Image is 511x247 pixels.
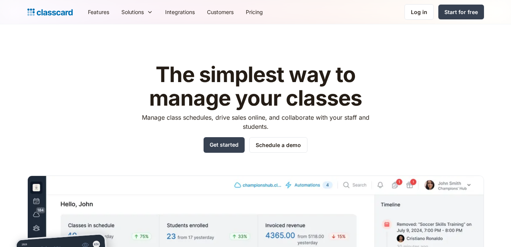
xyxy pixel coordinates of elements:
[204,137,245,153] a: Get started
[404,4,434,20] a: Log in
[82,3,115,21] a: Features
[121,8,144,16] div: Solutions
[115,3,159,21] div: Solutions
[27,7,73,17] a: home
[249,137,307,153] a: Schedule a demo
[438,5,484,19] a: Start for free
[240,3,269,21] a: Pricing
[159,3,201,21] a: Integrations
[135,63,376,110] h1: The simplest way to manage your classes
[201,3,240,21] a: Customers
[411,8,427,16] div: Log in
[135,113,376,131] p: Manage class schedules, drive sales online, and collaborate with your staff and students.
[444,8,478,16] div: Start for free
